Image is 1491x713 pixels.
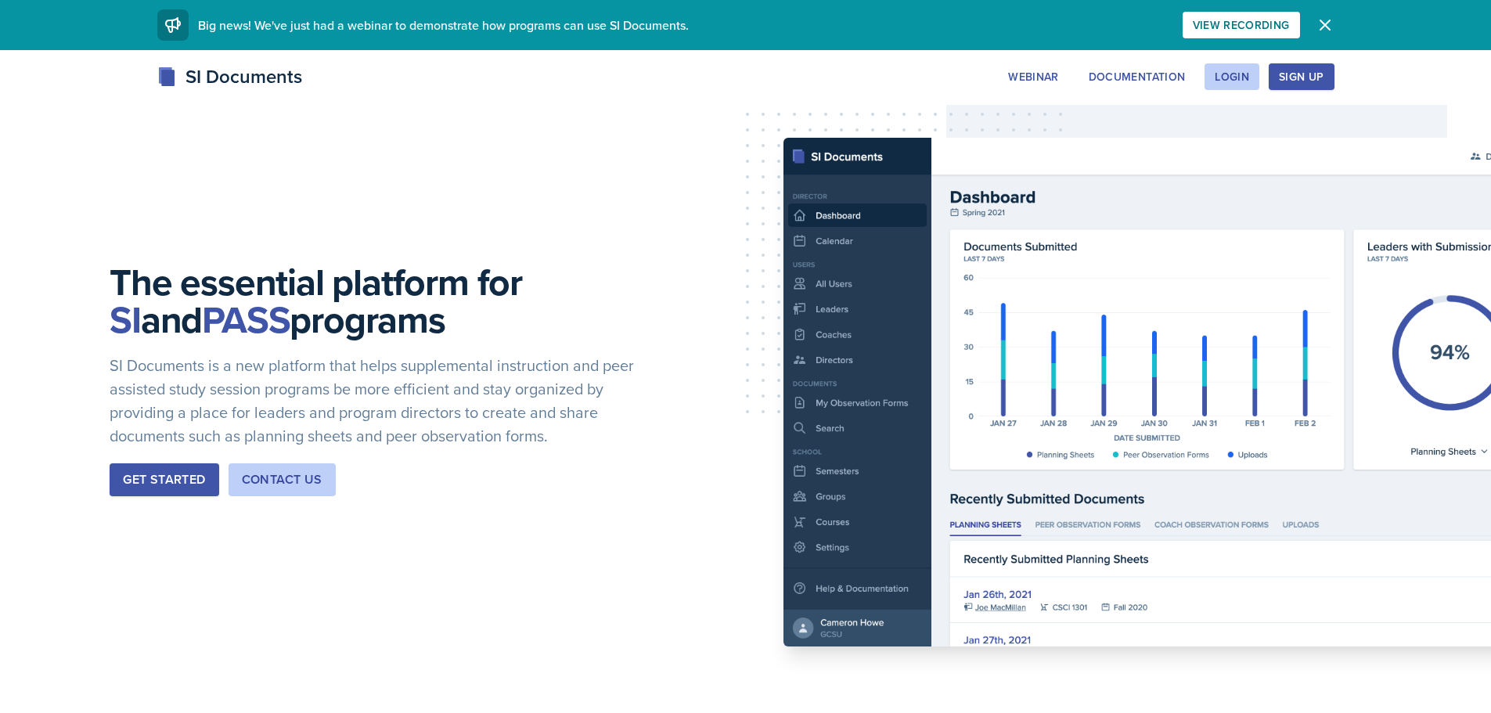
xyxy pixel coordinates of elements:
[1193,19,1290,31] div: View Recording
[1079,63,1196,90] button: Documentation
[1183,12,1300,38] button: View Recording
[1269,63,1334,90] button: Sign Up
[229,463,336,496] button: Contact Us
[1279,70,1324,83] div: Sign Up
[242,470,322,489] div: Contact Us
[198,16,689,34] span: Big news! We've just had a webinar to demonstrate how programs can use SI Documents.
[157,63,302,91] div: SI Documents
[1008,70,1058,83] div: Webinar
[1205,63,1259,90] button: Login
[1089,70,1186,83] div: Documentation
[110,463,218,496] button: Get Started
[998,63,1068,90] button: Webinar
[1215,70,1249,83] div: Login
[123,470,205,489] div: Get Started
